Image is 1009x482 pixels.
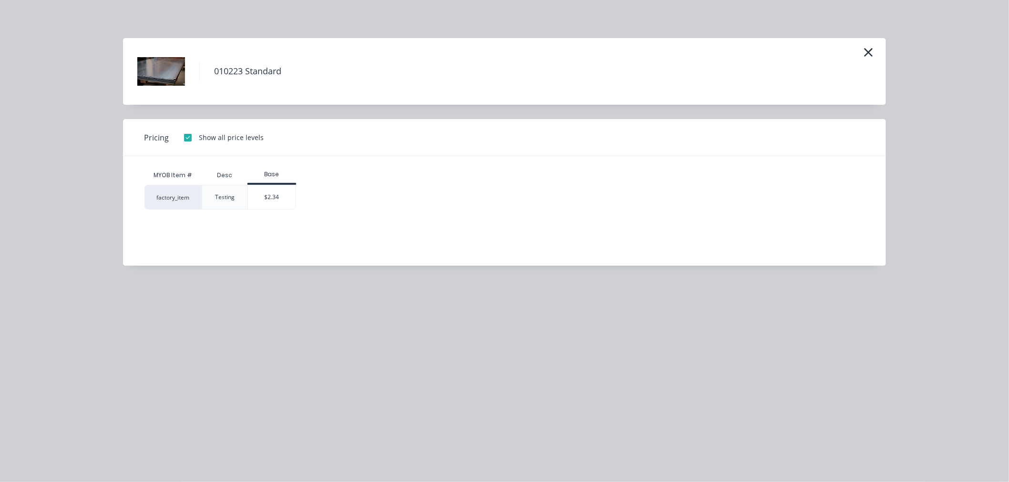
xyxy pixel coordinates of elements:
div: Base [247,170,296,179]
div: Testing [215,193,235,201]
div: MYOB Item # [144,166,202,185]
div: Desc [209,163,240,187]
div: factory_item [144,185,202,210]
img: 010223 Standard [137,48,185,95]
div: $2.34 [248,185,296,209]
div: Show all price levels [199,132,264,142]
span: Pricing [144,132,169,143]
h4: 010223 Standard [199,62,296,80]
